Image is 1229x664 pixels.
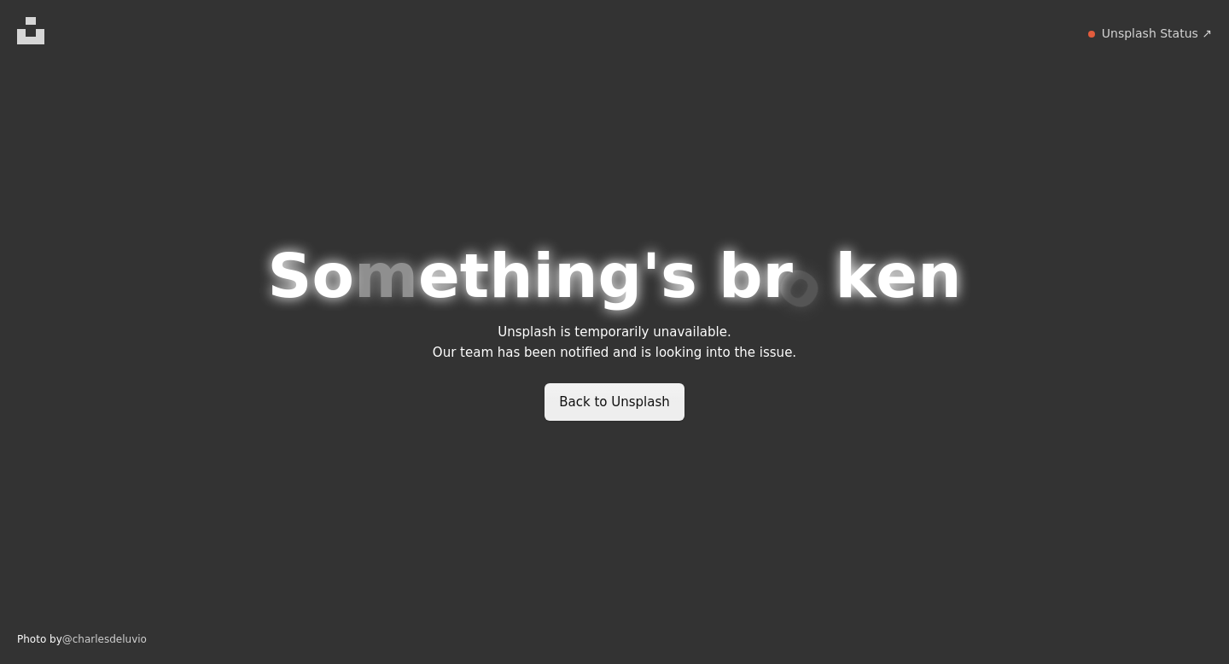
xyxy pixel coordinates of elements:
p: Unsplash is temporarily unavailable. Our team has been notified and is looking into the issue. [433,322,796,363]
span: ' [642,243,661,308]
span: h [489,243,533,308]
span: n [917,243,961,308]
span: s [661,243,697,308]
span: r [762,243,793,308]
span: n [554,243,597,308]
a: Unsplash Status ↗ [1102,26,1212,43]
h1: Something's broken [268,243,962,308]
span: b [719,243,763,308]
span: S [268,243,312,308]
span: i [533,243,554,308]
a: Back to Unsplash [545,383,684,421]
span: e [876,243,917,308]
a: @charlesdeluvio [62,633,147,645]
span: t [460,243,489,308]
span: o [312,243,353,308]
span: g [597,243,642,308]
span: m [354,243,418,308]
div: Photo by [17,633,147,647]
span: k [835,243,876,308]
span: o [766,246,837,323]
span: e [418,243,460,308]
